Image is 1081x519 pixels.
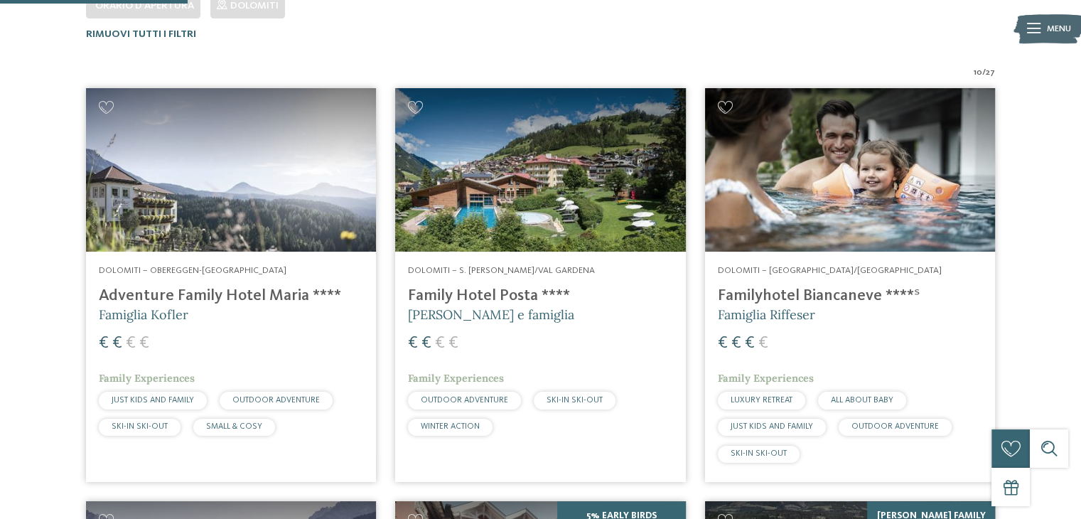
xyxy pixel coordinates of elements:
[718,287,982,306] h4: Familyhotel Biancaneve ****ˢ
[982,66,986,79] span: /
[718,306,815,323] span: Famiglia Riffeser
[705,88,995,482] a: Cercate un hotel per famiglie? Qui troverete solo i migliori! Dolomiti – [GEOGRAPHIC_DATA]/[GEOGR...
[421,422,480,431] span: WINTER ACTION
[831,396,893,405] span: ALL ABOUT BABY
[86,88,376,482] a: Cercate un hotel per famiglie? Qui troverete solo i migliori! Dolomiti – Obereggen-[GEOGRAPHIC_DA...
[758,335,768,352] span: €
[705,88,995,252] img: Cercate un hotel per famiglie? Qui troverete solo i migliori!
[547,396,603,405] span: SKI-IN SKI-OUT
[99,335,109,352] span: €
[435,335,445,352] span: €
[232,396,320,405] span: OUTDOOR ADVENTURE
[99,306,188,323] span: Famiglia Kofler
[851,422,939,431] span: OUTDOOR ADVENTURE
[718,335,728,352] span: €
[718,372,814,385] span: Family Experiences
[206,422,262,431] span: SMALL & COSY
[408,306,574,323] span: [PERSON_NAME] e famiglia
[986,66,995,79] span: 27
[421,335,431,352] span: €
[139,335,149,352] span: €
[112,396,194,405] span: JUST KIDS AND FAMILY
[731,396,792,405] span: LUXURY RETREAT
[95,1,194,11] span: Orario d'apertura
[408,372,504,385] span: Family Experiences
[112,335,122,352] span: €
[112,422,168,431] span: SKI-IN SKI-OUT
[395,88,685,482] a: Cercate un hotel per famiglie? Qui troverete solo i migliori! Dolomiti – S. [PERSON_NAME]/Val Gar...
[126,335,136,352] span: €
[99,287,363,306] h4: Adventure Family Hotel Maria ****
[408,266,595,275] span: Dolomiti – S. [PERSON_NAME]/Val Gardena
[421,396,508,405] span: OUTDOOR ADVENTURE
[230,1,279,11] span: Dolomiti
[745,335,755,352] span: €
[86,29,196,39] span: Rimuovi tutti i filtri
[718,266,942,275] span: Dolomiti – [GEOGRAPHIC_DATA]/[GEOGRAPHIC_DATA]
[395,88,685,252] img: Cercate un hotel per famiglie? Qui troverete solo i migliori!
[731,422,813,431] span: JUST KIDS AND FAMILY
[731,449,787,458] span: SKI-IN SKI-OUT
[974,66,982,79] span: 10
[448,335,458,352] span: €
[99,372,195,385] span: Family Experiences
[408,335,418,352] span: €
[86,88,376,252] img: Adventure Family Hotel Maria ****
[99,266,286,275] span: Dolomiti – Obereggen-[GEOGRAPHIC_DATA]
[408,287,672,306] h4: Family Hotel Posta ****
[731,335,741,352] span: €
